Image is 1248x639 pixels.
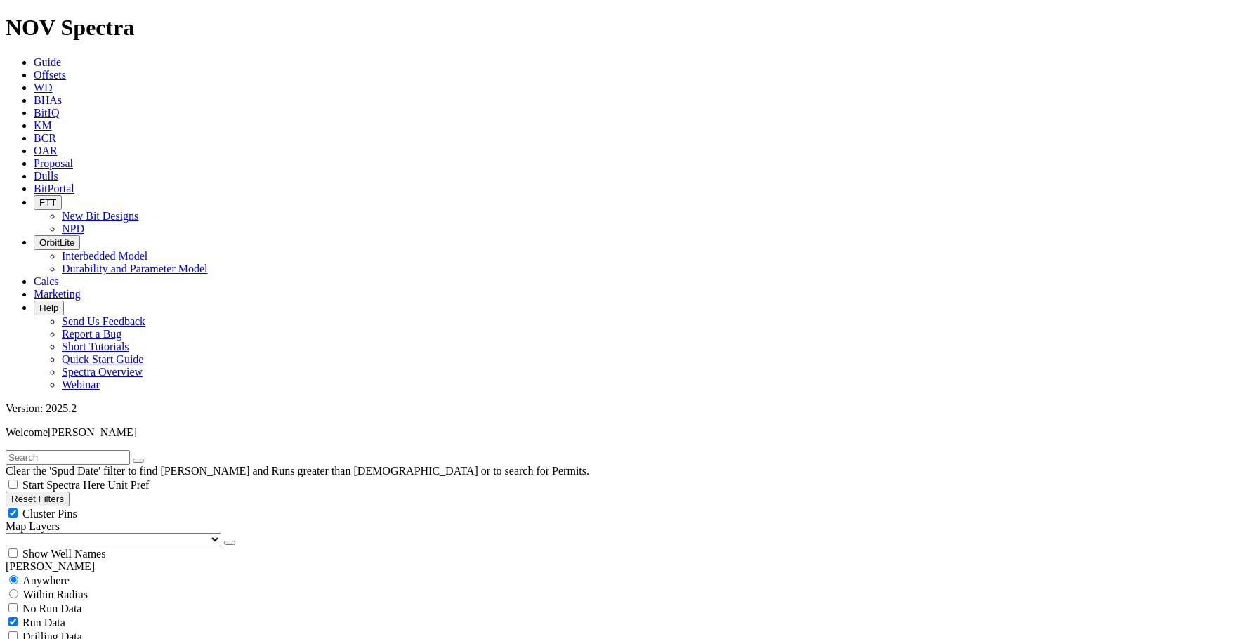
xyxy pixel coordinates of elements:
span: Map Layers [6,520,60,532]
a: Report a Bug [62,328,121,340]
input: Start Spectra Here [8,480,18,489]
span: FTT [39,197,56,208]
a: Marketing [34,288,81,300]
a: Send Us Feedback [62,315,145,327]
a: Durability and Parameter Model [62,263,208,275]
h1: NOV Spectra [6,15,1242,41]
a: Quick Start Guide [62,353,143,365]
span: Run Data [22,617,65,628]
span: Unit Pref [107,479,149,491]
a: KM [34,119,52,131]
a: New Bit Designs [62,210,138,222]
button: FTT [34,195,62,210]
span: Show Well Names [22,548,105,560]
span: [PERSON_NAME] [48,426,137,438]
span: Anywhere [22,574,70,586]
a: Dulls [34,170,58,182]
button: OrbitLite [34,235,80,250]
a: NPD [62,223,84,235]
a: BHAs [34,94,62,106]
span: Help [39,303,58,313]
a: Offsets [34,69,66,81]
a: Spectra Overview [62,366,143,378]
a: Webinar [62,378,100,390]
a: Proposal [34,157,73,169]
input: Search [6,450,130,465]
span: Clear the 'Spud Date' filter to find [PERSON_NAME] and Runs greater than [DEMOGRAPHIC_DATA] or to... [6,465,589,477]
div: Version: 2025.2 [6,402,1242,415]
a: WD [34,81,53,93]
p: Welcome [6,426,1242,439]
span: Within Radius [23,588,88,600]
button: Reset Filters [6,492,70,506]
div: [PERSON_NAME] [6,560,1242,573]
a: Interbedded Model [62,250,147,262]
a: Calcs [34,275,59,287]
a: BCR [34,132,56,144]
a: BitIQ [34,107,59,119]
a: BitPortal [34,183,74,195]
span: OrbitLite [39,237,74,248]
span: No Run Data [22,602,81,614]
span: Cluster Pins [22,508,77,520]
span: Start Spectra Here [22,479,105,491]
button: Help [34,301,64,315]
a: Guide [34,56,61,68]
a: Short Tutorials [62,341,129,353]
a: OAR [34,145,58,157]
